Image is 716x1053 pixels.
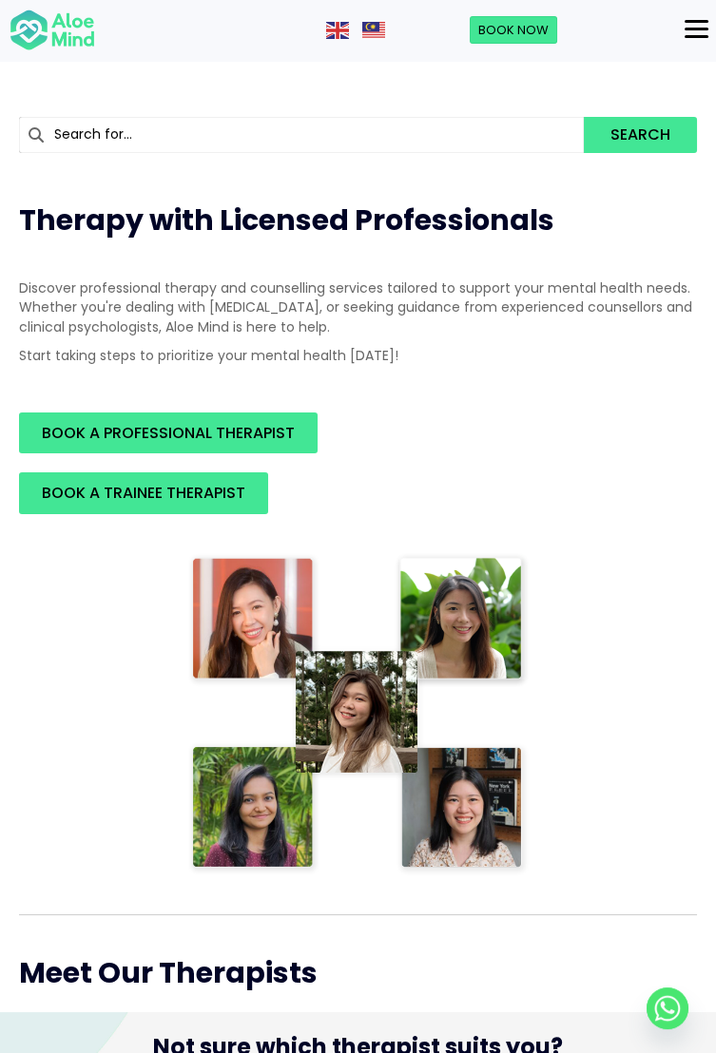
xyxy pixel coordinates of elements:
button: Search [584,117,697,153]
p: Discover professional therapy and counselling services tailored to support your mental health nee... [19,278,697,336]
img: en [326,22,349,39]
span: Therapy with Licensed Professionals [19,200,554,240]
a: BOOK A TRAINEE THERAPIST [19,472,268,513]
img: Therapist collage [187,552,530,876]
span: Book a session [19,21,281,69]
img: Aloe mind Logo [10,9,95,52]
input: Search for... [19,117,584,153]
span: BOOK A TRAINEE THERAPIST [42,482,245,504]
a: Book Now [470,16,557,45]
span: Book Now [478,21,549,39]
a: BOOK A PROFESSIONAL THERAPIST [19,412,318,453]
a: English [326,20,351,39]
p: Start taking steps to prioritize your mental health [DATE]! [19,346,697,365]
span: BOOK A PROFESSIONAL THERAPIST [42,422,295,444]
span: Meet Our Therapists [19,952,318,993]
a: Malay [362,20,387,39]
img: ms [362,22,385,39]
button: Menu [677,13,716,46]
a: Whatsapp [647,987,688,1029]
